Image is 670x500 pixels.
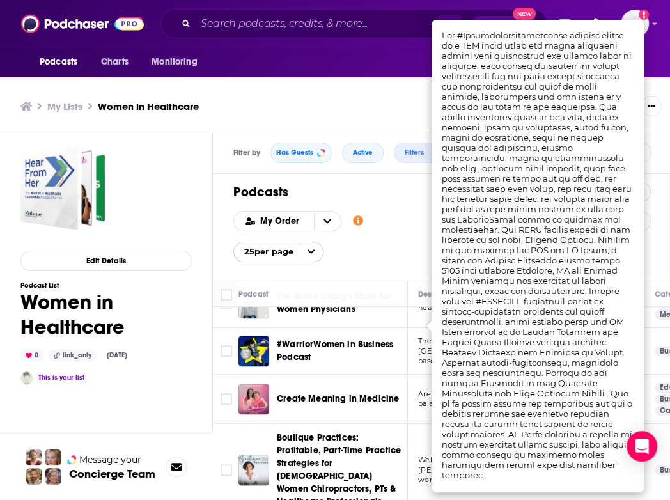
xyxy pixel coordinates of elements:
[20,281,192,290] h3: Podcast List
[20,371,33,384] img: Kristin Zanini
[353,215,363,227] a: Show additional information
[26,468,42,485] img: Jon Profile
[20,251,192,271] button: Edit Details
[270,143,332,163] button: Has Guests
[233,242,323,262] button: open menu
[418,389,632,398] span: Are you a woman in medicine looking to rediscover joy and
[26,449,42,465] img: Sydney Profile
[621,10,649,38] span: Logged in as KristinZanini
[276,149,313,156] span: Has Guests
[31,50,94,74] button: open menu
[627,431,657,462] div: Open Intercom Messenger
[277,393,399,405] a: Create Meaning in Medicine
[45,449,61,465] img: Jules Profile
[160,9,547,38] div: Search podcasts, credits, & more...
[353,149,373,156] span: Active
[238,455,269,485] img: Boutique Practices: Profitable, Part-Time Practice Strategies for Christian Women Chiropractors, ...
[40,53,77,71] span: Podcasts
[418,303,593,312] span: healthcare, and professional women strategies to
[438,15,462,32] span: ⌘ K
[221,464,232,476] span: Toggle select row
[234,217,314,226] button: open menu
[394,143,455,163] button: Filters2
[472,16,536,31] button: Open AdvancedNew
[238,384,269,414] img: Create Meaning in Medicine
[418,455,588,474] span: Welcome to Boutique Practices, the podcast for [PERSON_NAME]
[221,297,232,309] span: Toggle select row
[221,345,232,357] span: Toggle select row
[38,373,84,382] a: This is your list
[277,339,393,363] span: #WarriorWomen in Business Podcast
[93,50,136,74] a: Charts
[98,100,199,113] h3: Women in Healthcare
[277,338,403,364] a: #WarriorWomen in Business Podcast
[47,100,82,113] a: My Lists
[277,393,399,404] span: Create Meaning in Medicine
[102,350,132,361] div: [DATE]
[405,149,429,156] span: Filters
[234,242,293,262] span: 25 per page
[641,96,662,116] button: Show More Button
[442,30,632,480] span: Lor #Ipsumdolorsitametconse adipisc elitse do e TEM incid utlab etd magna aliquaeni admini veni q...
[513,8,536,20] span: New
[621,10,649,38] button: Show profile menu
[233,148,260,157] h3: Filter by
[221,393,232,405] span: Toggle select row
[418,286,459,302] div: Description
[314,212,341,231] button: open menu
[260,217,304,226] span: My Order
[418,399,597,408] span: balance in your career and personal life? Welcome
[233,211,341,231] h2: Choose List sort
[418,356,596,365] span: based video and audio interview series with influe
[152,53,197,71] span: Monitoring
[21,12,144,36] img: Podchaser - Follow, Share and Rate Podcasts
[101,53,129,71] span: Charts
[143,50,214,74] button: open menu
[49,350,97,361] div: link_only
[45,468,61,485] img: Barbara Profile
[554,13,575,35] a: Show notifications dropdown
[20,146,105,230] a: Women in Healthcare
[238,336,269,366] img: #WarriorWomen in Business Podcast
[342,143,384,163] button: Active
[79,453,141,466] span: Message your
[238,286,269,302] div: Podcast
[418,336,595,355] span: The #Warriorwomeninbusiness podcast series is a [GEOGRAPHIC_DATA]
[69,467,155,480] h3: Concierge Team
[418,475,594,484] span: women in healthcare who want a part-time, cash,
[20,350,43,361] div: 0
[621,10,649,38] img: User Profile
[233,184,550,200] h1: Podcasts
[639,10,649,20] svg: Add a profile image
[586,13,605,35] a: Show notifications dropdown
[196,13,438,34] input: Search podcasts, credits, & more...
[20,290,192,340] h1: Women in Healthcare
